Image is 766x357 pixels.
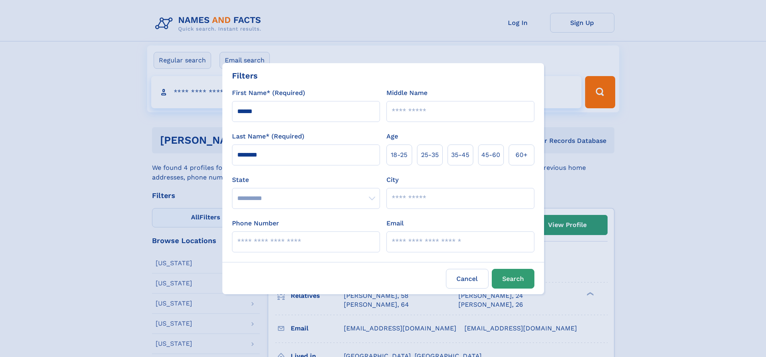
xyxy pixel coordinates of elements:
div: Filters [232,70,258,82]
label: Email [386,219,404,228]
span: 45‑60 [481,150,500,160]
label: State [232,175,380,185]
label: Cancel [446,269,489,289]
label: First Name* (Required) [232,88,305,98]
label: Last Name* (Required) [232,132,304,141]
span: 60+ [515,150,528,160]
label: Age [386,132,398,141]
label: Phone Number [232,219,279,228]
span: 35‑45 [451,150,469,160]
span: 25‑35 [421,150,439,160]
label: City [386,175,398,185]
label: Middle Name [386,88,427,98]
button: Search [492,269,534,289]
span: 18‑25 [391,150,407,160]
